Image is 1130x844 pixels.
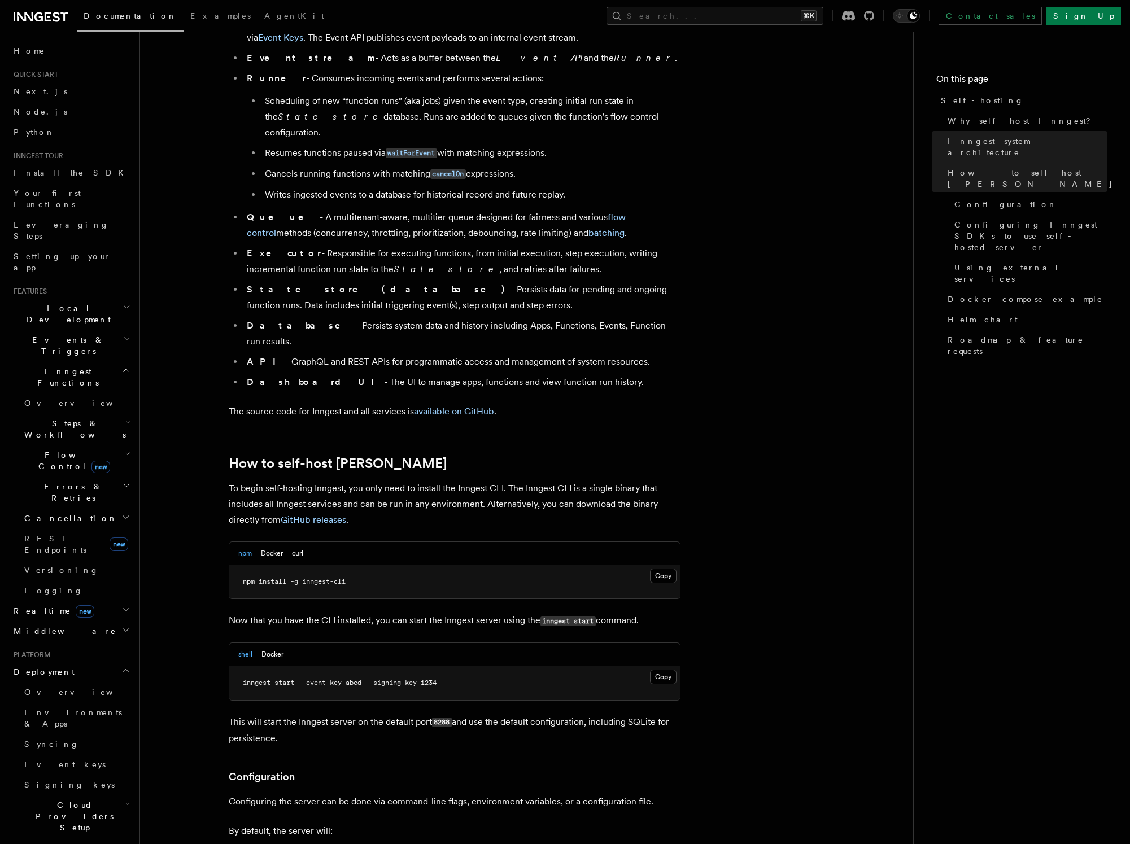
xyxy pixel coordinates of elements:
[110,537,128,551] span: new
[20,702,133,734] a: Environments & Apps
[943,163,1107,194] a: How to self-host [PERSON_NAME]
[943,330,1107,361] a: Roadmap & feature requests
[292,542,303,565] button: curl
[893,9,920,23] button: Toggle dark mode
[948,294,1103,305] span: Docker compose example
[607,7,823,25] button: Search...⌘K
[20,508,133,528] button: Cancellation
[9,601,133,621] button: Realtimenew
[24,566,99,575] span: Versioning
[229,480,680,528] p: To begin self-hosting Inngest, you only need to install the Inngest CLI. The Inngest CLI is a sin...
[229,456,447,471] a: How to self-host [PERSON_NAME]
[243,354,680,370] li: - GraphQL and REST APIs for programmatic access and management of system resources.
[9,621,133,641] button: Middleware
[229,769,295,785] a: Configuration
[9,41,133,61] a: Home
[943,111,1107,131] a: Why self-host Inngest?
[247,284,511,295] strong: State store (database)
[950,194,1107,215] a: Configuration
[394,264,499,274] em: State store
[243,578,346,585] span: npm install -g inngest-cli
[281,514,346,525] a: GitHub releases
[950,257,1107,289] a: Using external services
[238,542,252,565] button: npm
[20,528,133,560] a: REST Endpointsnew
[229,794,680,810] p: Configuring the server can be done via command-line flags, environment variables, or a configurat...
[20,682,133,702] a: Overview
[261,643,283,666] button: Docker
[190,11,251,20] span: Examples
[278,111,383,122] em: State store
[650,569,677,583] button: Copy
[258,3,331,30] a: AgentKit
[247,248,321,259] strong: Executor
[20,799,125,833] span: Cloud Providers Setup
[261,145,680,161] li: Resumes functions paused via with matching expressions.
[24,688,141,697] span: Overview
[243,50,680,66] li: - Acts as a buffer between the and the .
[247,212,626,238] a: flow control
[20,775,133,795] a: Signing keys
[20,795,133,838] button: Cloud Providers Setup
[84,11,177,20] span: Documentation
[9,246,133,278] a: Setting up your app
[9,70,58,79] span: Quick start
[24,780,115,789] span: Signing keys
[247,53,375,63] strong: Event stream
[432,718,452,727] code: 8288
[229,823,680,839] p: By default, the server will:
[9,361,133,393] button: Inngest Functions
[243,282,680,313] li: - Persists data for pending and ongoing function runs. Data includes initial triggering event(s),...
[264,11,324,20] span: AgentKit
[9,183,133,215] a: Your first Functions
[9,605,94,616] span: Realtime
[20,413,133,445] button: Steps & Workflows
[14,168,130,177] span: Install the SDK
[20,449,124,472] span: Flow Control
[243,318,680,349] li: - Persists system data and history including Apps, Functions, Events, Function run results.
[20,445,133,476] button: Flow Controlnew
[954,199,1057,210] span: Configuration
[948,167,1113,190] span: How to self-host [PERSON_NAME]
[229,404,680,419] p: The source code for Inngest and all services is .
[261,542,283,565] button: Docker
[76,605,94,618] span: new
[9,303,123,325] span: Local Development
[20,754,133,775] a: Event keys
[20,393,133,413] a: Overview
[936,72,1107,90] h4: On this page
[948,334,1107,357] span: Roadmap & feature requests
[91,461,110,473] span: new
[614,53,675,63] em: Runner
[24,708,122,728] span: Environments & Apps
[9,102,133,122] a: Node.js
[943,309,1107,330] a: Helm chart
[9,151,63,160] span: Inngest tour
[24,760,106,769] span: Event keys
[9,81,133,102] a: Next.js
[941,95,1024,106] span: Self-hosting
[430,169,466,179] code: cancelOn
[496,53,584,63] em: Event API
[9,215,133,246] a: Leveraging Steps
[20,481,123,504] span: Errors & Retries
[9,626,116,637] span: Middleware
[14,107,67,116] span: Node.js
[20,580,133,601] a: Logging
[14,45,45,56] span: Home
[247,320,356,331] strong: Database
[386,147,437,158] a: waitForEvent
[261,166,680,182] li: Cancels running functions with matching expressions.
[24,586,83,595] span: Logging
[247,73,306,84] strong: Runner
[9,122,133,142] a: Python
[243,71,680,203] li: - Consumes incoming events and performs several actions:
[229,613,680,629] p: Now that you have the CLI installed, you can start the Inngest server using the command.
[243,246,680,277] li: - Responsible for executing functions, from initial execution, step execution, writing incrementa...
[943,131,1107,163] a: Inngest system architecture
[229,714,680,746] p: This will start the Inngest server on the default port and use the default configuration, includi...
[14,252,111,272] span: Setting up your app
[247,356,286,367] strong: API
[20,476,133,508] button: Errors & Retries
[430,168,466,179] a: cancelOn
